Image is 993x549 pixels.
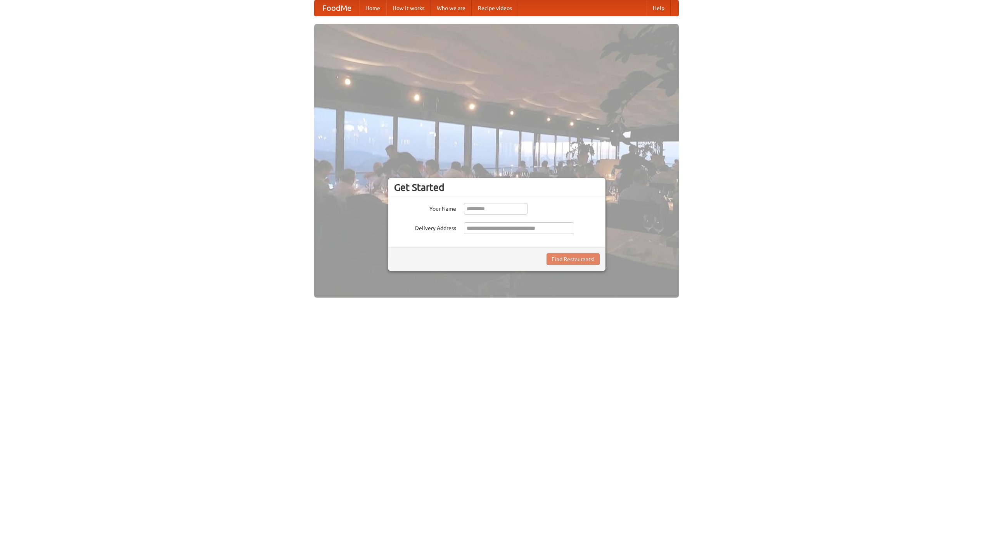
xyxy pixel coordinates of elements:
a: FoodMe [315,0,359,16]
a: Home [359,0,386,16]
label: Delivery Address [394,222,456,232]
a: Recipe videos [472,0,518,16]
label: Your Name [394,203,456,213]
h3: Get Started [394,182,600,193]
a: How it works [386,0,431,16]
a: Who we are [431,0,472,16]
a: Help [647,0,671,16]
button: Find Restaurants! [547,253,600,265]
